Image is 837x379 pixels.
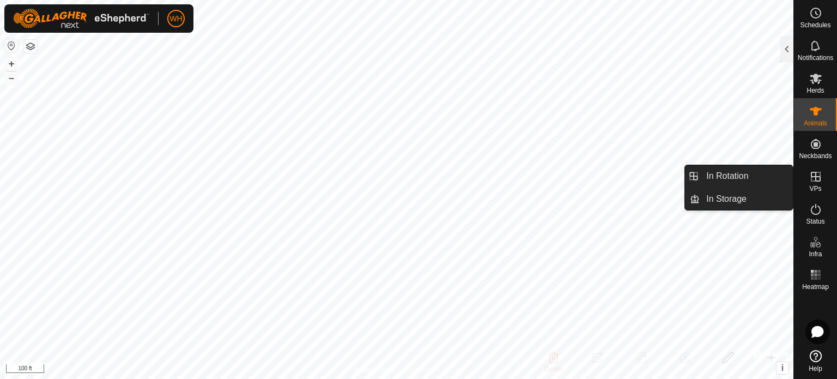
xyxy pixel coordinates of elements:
span: WH [169,13,182,25]
span: Neckbands [799,153,832,159]
button: Map Layers [24,40,37,53]
a: Privacy Policy [354,365,395,375]
span: Help [809,365,822,372]
span: Notifications [798,55,833,61]
button: – [5,71,18,85]
span: In Storage [706,192,747,206]
a: Contact Us [408,365,440,375]
span: Status [806,218,824,225]
span: i [781,363,784,372]
li: In Storage [685,188,793,210]
a: In Storage [700,188,793,210]
span: Infra [809,251,822,257]
button: Reset Map [5,39,18,52]
button: + [5,57,18,70]
img: Gallagher Logo [13,9,149,28]
li: In Rotation [685,165,793,187]
button: i [777,362,789,374]
span: In Rotation [706,170,748,183]
span: Heatmap [802,284,829,290]
a: Help [794,346,837,376]
a: In Rotation [700,165,793,187]
span: Animals [804,120,827,127]
span: Schedules [800,22,830,28]
span: VPs [809,185,821,192]
span: Herds [806,87,824,94]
